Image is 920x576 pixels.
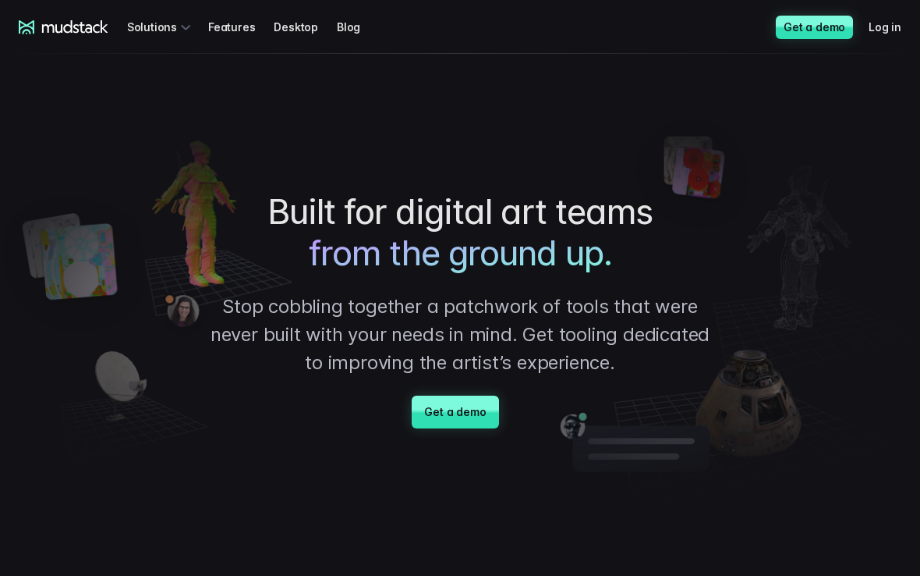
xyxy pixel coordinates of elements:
[207,191,713,274] h1: Built for digital art teams
[208,12,274,41] a: Features
[776,16,853,39] a: Get a demo
[337,12,379,41] a: Blog
[869,12,920,41] a: Log in
[127,12,196,41] div: Solutions
[274,12,337,41] a: Desktop
[412,396,498,428] a: Get a demo
[19,20,108,34] a: mudstack logo
[309,233,612,274] span: from the ground up.
[207,293,713,377] p: Stop cobbling together a patchwork of tools that were never built with your needs in mind. Get to...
